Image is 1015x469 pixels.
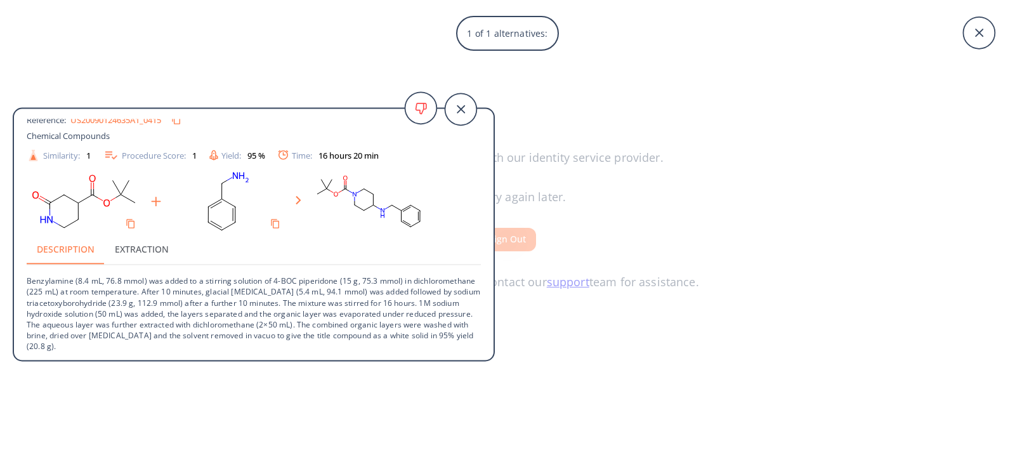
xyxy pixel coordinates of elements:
div: 1 [86,151,91,159]
div: 16 hours 20 min [318,151,379,159]
button: Extraction [105,234,179,265]
div: 1 [192,151,197,159]
span: Reference: [27,114,70,125]
div: Time: [278,150,379,161]
div: procedure tabs [27,234,481,265]
div: Procedure Score: [103,148,197,163]
button: Copy to clipboard [265,214,285,234]
span: Chemical Compounds [27,130,110,142]
button: Copy to clipboard [166,110,187,130]
div: Similarity: [27,149,91,162]
svg: CC(C)(C)OC(=O)N1CCC(NCc2ccccc2)CC1 [311,169,426,234]
svg: CC(C)(C)OC(=O)C1CCNC(=O)C1 [27,169,141,234]
a: US20090124635A1_0415 [70,116,161,124]
svg: NCc1ccccc1 [171,169,285,234]
div: Yield: [209,150,265,161]
button: Copy to clipboard [121,214,141,234]
p: 1 of 1 alternatives: [461,20,554,46]
div: 95 % [247,151,265,159]
p: Benzylamine (8.4 mL, 76.8 mmol) was added to a stirring solution of 4-BOC piperidone (15 g, 75.3 ... [27,265,481,352]
button: Description [27,234,105,265]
